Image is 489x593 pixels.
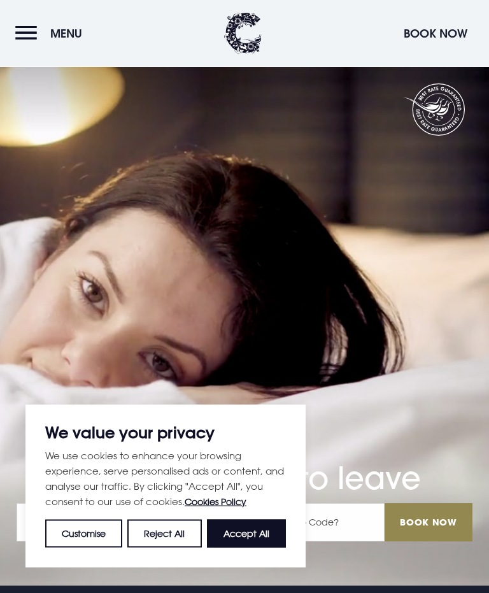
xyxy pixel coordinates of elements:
button: Accept All [207,520,286,548]
h1: You won't want to leave [17,406,472,497]
img: Clandeboye Lodge [224,13,262,54]
button: Reject All [127,520,201,548]
input: Have A Promo Code? [233,504,385,542]
button: Menu [15,20,89,47]
button: Book Now [397,20,474,47]
a: Cookies Policy [185,496,246,507]
span: Check In [17,504,125,542]
button: Customise [45,520,122,548]
span: Stay [17,444,472,454]
div: We value your privacy [25,405,306,568]
p: We use cookies to enhance your browsing experience, serve personalised ads or content, and analys... [45,448,286,510]
input: Book Now [385,504,472,542]
p: We value your privacy [45,425,286,440]
span: Menu [50,26,82,41]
